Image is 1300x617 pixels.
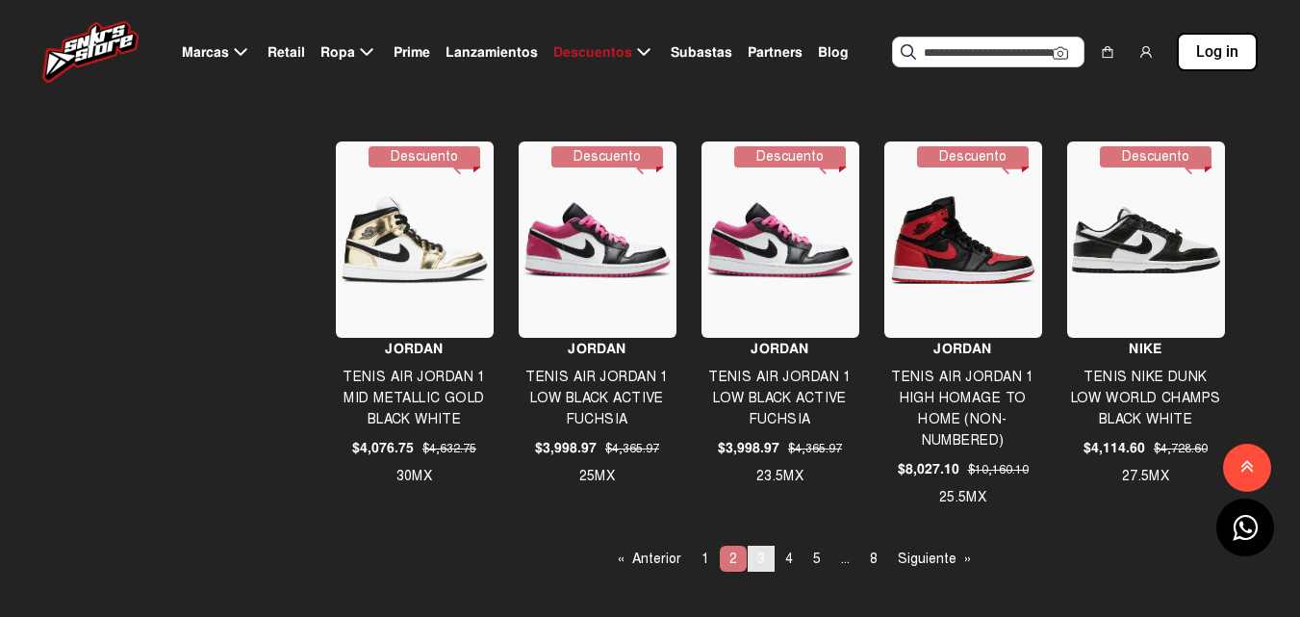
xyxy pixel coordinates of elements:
[813,551,821,567] span: 5
[519,367,675,430] h4: TENIS AIR JORDAN 1 LOW BLACK ACTIVE FUCHSIA
[901,44,916,60] img: Buscar
[884,367,1041,451] h4: TENIS AIR JORDAN 1 HIGH HOMAGE TO HOME (NON-NUMBERED)
[519,338,675,359] h4: Jordan
[446,42,538,63] span: Lanzamientos
[320,42,355,63] span: Ropa
[182,42,229,63] span: Marcas
[888,546,981,572] a: Siguiente page
[519,466,675,487] h4: 25MX
[671,42,732,63] span: Subastas
[422,440,476,457] span: $4,632.75
[706,201,854,279] img: TENIS AIR JORDAN 1 LOW BLACK ACTIVE FUCHSIA
[785,551,793,567] span: 4
[870,551,878,567] span: 8
[268,42,305,63] span: Retail
[336,466,493,487] h4: 30MX
[889,194,1037,287] img: TENIS AIR JORDAN 1 HIGH HOMAGE TO HOME (NON-NUMBERED)
[352,438,414,458] span: $4,076.75
[551,146,663,167] p: Descuento
[748,42,803,63] span: Partners
[884,487,1041,508] h4: 25.5MX
[1100,44,1115,60] img: shopping
[341,196,489,284] img: TENIS AIR JORDAN 1 MID METALLIC GOLD BLACK WHITE
[841,551,850,567] span: ...
[336,367,493,430] h4: TENIS AIR JORDAN 1 MID METALLIC GOLD BLACK WHITE
[336,338,493,359] h4: Jordan
[818,42,849,63] span: Blog
[608,546,691,572] a: Anterior page
[1067,338,1224,359] h4: Nike
[1067,466,1224,487] h4: 27.5MX
[605,440,659,457] span: $4,365.97
[718,438,779,458] span: $3,998.97
[729,551,737,567] span: 2
[523,201,672,279] img: TENIS AIR JORDAN 1 LOW BLACK ACTIVE FUCHSIA
[1072,207,1220,273] img: TENIS NIKE DUNK LOW WORLD CHAMPS BLACK WHITE
[1154,440,1208,457] span: $4,728.60
[917,146,1029,167] p: Descuento
[968,461,1029,478] span: $10,160.10
[701,338,858,359] h4: Jordan
[1138,44,1154,60] img: user
[553,42,632,63] span: Descuentos
[701,466,858,487] h4: 23.5MX
[898,459,959,479] span: $8,027.10
[535,438,597,458] span: $3,998.97
[788,440,842,457] span: $4,365.97
[734,146,846,167] p: Descuento
[1053,45,1068,61] img: Cámara
[701,551,709,567] span: 1
[757,551,765,567] span: 3
[1067,367,1224,430] h4: TENIS NIKE DUNK LOW WORLD CHAMPS BLACK WHITE
[608,546,981,572] ul: Pagination
[1100,146,1211,167] p: Descuento
[701,367,858,430] h4: TENIS AIR JORDAN 1 LOW BLACK ACTIVE FUCHSIA
[394,42,430,63] span: Prime
[884,338,1041,359] h4: Jordan
[369,146,480,167] p: Descuento
[1083,438,1145,458] span: $4,114.60
[1196,40,1238,64] span: Log in
[42,21,139,83] img: logo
